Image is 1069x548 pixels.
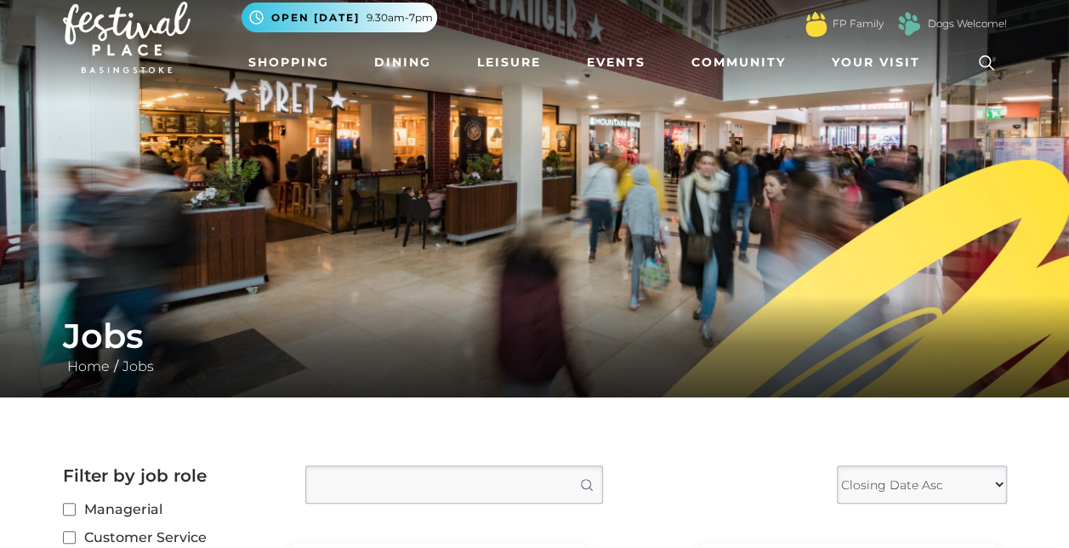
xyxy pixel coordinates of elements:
a: Jobs [118,358,158,374]
div: / [50,316,1020,377]
a: Home [63,358,114,374]
a: Events [580,47,652,78]
a: Dining [367,47,438,78]
a: Shopping [242,47,336,78]
label: Customer Service [63,527,280,548]
img: Festival Place Logo [63,2,190,73]
a: Your Visit [825,47,935,78]
a: Leisure [470,47,548,78]
a: Dogs Welcome! [928,16,1007,31]
a: FP Family [833,16,884,31]
a: Community [685,47,793,78]
span: 9.30am-7pm [367,10,433,26]
label: Managerial [63,499,280,520]
span: Your Visit [832,54,920,71]
button: Open [DATE] 9.30am-7pm [242,3,437,32]
span: Open [DATE] [271,10,360,26]
h1: Jobs [63,316,1007,357]
h2: Filter by job role [63,465,280,486]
